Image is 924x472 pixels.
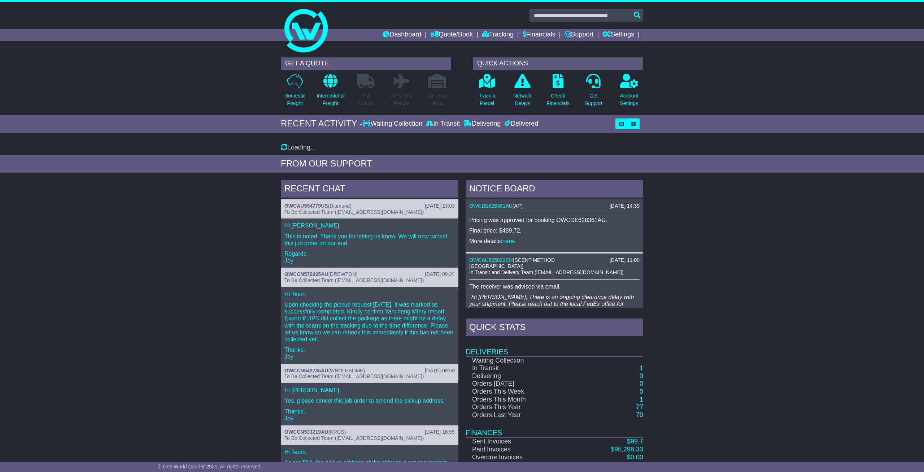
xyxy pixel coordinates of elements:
[284,233,455,247] p: This is noted. Thank you for letting us know. We will now cancel this job order on our end.
[284,73,306,111] a: DomesticFreight
[611,446,643,453] a: $95,298.33
[547,92,570,107] p: Check Financials
[469,217,640,224] p: Pricing was approved for booking OWCDE628361AU.
[466,319,643,338] div: Quick Stats
[614,461,643,468] span: 50,876.46
[284,346,455,360] p: Thanks, Joy
[158,464,262,469] span: © One World Courier 2025. All rights reserved.
[281,159,643,169] div: FROM OUR SUPPORT
[546,73,570,111] a: CheckFinancials
[466,403,573,411] td: Orders This Year
[284,435,424,441] span: To Be Collected Team ([EMAIL_ADDRESS][DOMAIN_NAME])
[479,92,495,107] p: Track a Parcel
[357,92,375,107] p: Full Loads
[284,368,328,373] a: OWCCN543735AU
[469,294,634,314] em: "Hi [PERSON_NAME], There is an ongoing clearance delay with your shipment. Please reach out to th...
[281,118,362,129] div: RECENT ACTIVITY -
[466,461,573,469] td: Orders This Year
[585,92,602,107] p: Get Support
[627,438,643,445] a: $99.7
[640,364,643,372] a: 1
[330,368,363,373] span: WHOLESOME
[284,271,455,277] div: ( )
[482,29,514,41] a: Tracking
[466,437,573,446] td: Sent Invoices
[640,380,643,387] a: 0
[640,372,643,380] a: 0
[425,271,455,277] div: [DATE] 09:24
[620,73,639,111] a: AccountSettings
[466,364,573,372] td: In Transit
[284,203,455,209] div: ( )
[284,203,328,209] a: OWCAU594779US
[391,92,412,107] p: Air & Sea Freight
[466,419,643,437] td: Finances
[627,454,643,461] a: $0.00
[284,277,424,283] span: To Be Collected Team ([EMAIL_ADDRESS][DOMAIN_NAME])
[284,271,328,277] a: OWCCN572995AU
[523,29,555,41] a: Financials
[284,209,424,215] span: To Be Collected Team ([EMAIL_ADDRESS][DOMAIN_NAME])
[284,291,455,298] p: Hi Team,
[513,73,532,111] a: NetworkDelays
[478,73,496,111] a: Track aParcel
[462,120,502,128] div: Delivering
[281,57,451,70] div: GET A QUOTE
[425,429,455,435] div: [DATE] 16:55
[466,380,573,388] td: Orders [DATE]
[473,57,643,70] div: QUICK ACTIONS
[284,429,328,435] a: OWCCN533219AU
[362,120,424,128] div: Waiting Collection
[614,446,643,453] span: 95,298.33
[281,180,458,199] div: RECENT CHAT
[330,429,344,435] span: KRGS
[469,283,640,290] p: The receiver was advised via email.
[284,92,305,107] p: Domestic Freight
[317,92,344,107] p: International Freight
[466,411,573,419] td: Orders Last Year
[466,180,643,199] div: NOTICE BOARD
[466,396,573,404] td: Orders This Month
[640,396,643,403] a: 1
[565,29,594,41] a: Support
[469,269,624,275] span: In Transit and Delivery Team ([EMAIL_ADDRESS][DOMAIN_NAME])
[284,387,455,394] p: Hi [PERSON_NAME],
[469,203,513,209] a: OWCDE628361AU
[330,271,356,277] span: DREWTON
[424,120,462,128] div: In Transit
[631,438,643,445] span: 99.7
[466,338,643,356] td: Deliveries
[469,238,640,244] p: More details: .
[502,120,538,128] div: Delivered
[466,454,573,462] td: Overdue Invoices
[330,203,350,209] span: Diamond
[620,92,638,107] p: Account Settings
[631,454,643,461] span: 0.00
[425,203,455,209] div: [DATE] 13:03
[284,368,455,374] div: ( )
[425,368,455,374] div: [DATE] 09:59
[469,257,555,269] span: SCENT METHOD [GEOGRAPHIC_DATA]
[513,92,532,107] p: Network Delays
[466,446,573,454] td: Paid Invoices
[611,461,643,468] a: $50,876.46
[466,356,573,365] td: Waiting Collection
[284,397,455,404] p: Yes, please cancel this job order to amend the pickup address.
[316,73,345,111] a: InternationalFreight
[469,203,640,209] div: ( )
[430,29,473,41] a: Quote/Book
[284,222,455,229] p: Hi [PERSON_NAME],
[284,449,455,455] p: Hi Team,
[383,29,421,41] a: Dashboard
[427,92,447,107] p: Air / Sea Depot
[610,203,640,209] div: [DATE] 14:39
[284,301,455,343] p: Upon checking the pickup request [DATE], it was marked as successfully completed. Kindly confirm ...
[284,250,455,264] p: Regards, Joy
[602,29,634,41] a: Settings
[502,238,514,244] a: here
[284,373,424,379] span: To Be Collected Team ([EMAIL_ADDRESS][DOMAIN_NAME])
[636,403,643,411] a: 77
[514,203,521,209] span: AP
[466,388,573,396] td: Orders This Week
[610,257,640,263] div: [DATE] 11:00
